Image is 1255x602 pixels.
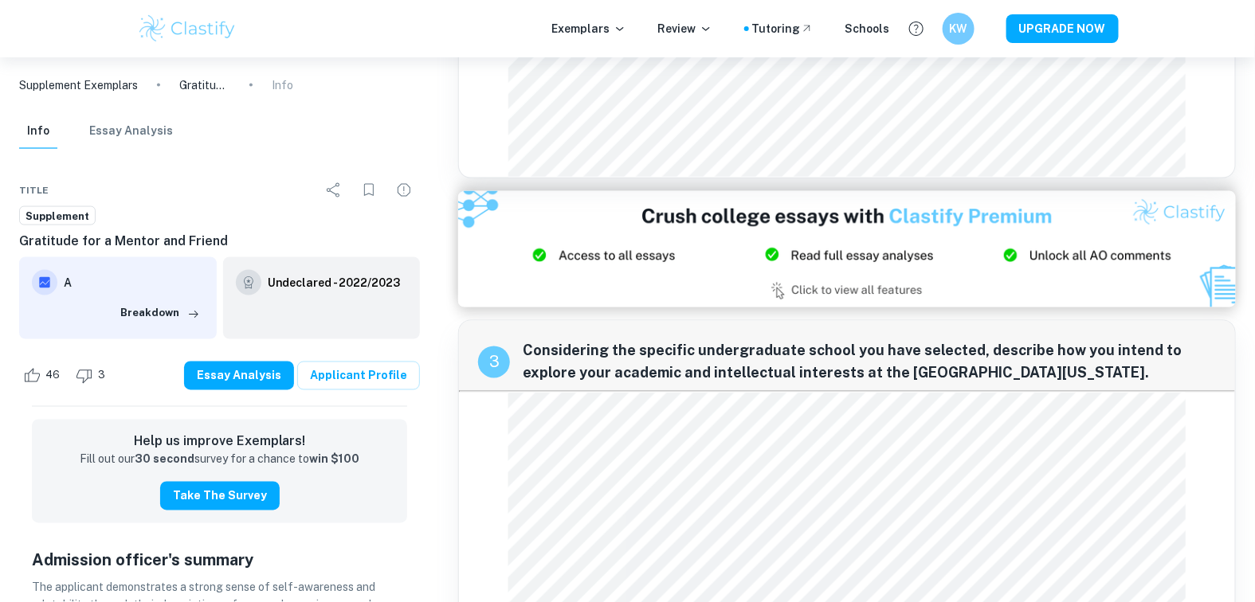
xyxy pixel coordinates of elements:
[64,274,204,291] h6: A
[353,174,385,206] div: Bookmark
[45,432,394,451] h6: Help us improve Exemplars!
[388,174,420,206] div: Report issue
[318,174,350,206] div: Share
[658,20,712,37] p: Review
[72,363,114,389] div: Dislike
[19,114,57,149] button: Info
[1006,14,1119,43] button: UPGRADE NOW
[552,20,626,37] p: Exemplars
[297,362,420,390] a: Applicant Profile
[89,114,173,149] button: Essay Analysis
[752,20,814,37] a: Tutoring
[37,368,69,384] span: 46
[19,232,420,251] h6: Gratitude for a Mentor and Friend
[949,20,967,37] h6: KW
[116,302,204,326] button: Breakdown
[309,453,359,466] strong: win $100
[135,453,194,466] strong: 30 second
[523,340,1216,385] span: Considering the specific undergraduate school you have selected, describe how you intend to explo...
[184,362,294,390] button: Essay Analysis
[89,368,114,384] span: 3
[903,15,930,42] button: Help and Feedback
[137,13,238,45] img: Clastify logo
[943,13,975,45] button: KW
[478,346,510,378] div: recipe
[19,183,49,197] span: Title
[268,274,401,291] h6: Undeclared - 2022/2023
[32,549,407,573] h5: Admission officer's summary
[160,482,280,510] button: Take the Survey
[845,20,890,37] a: Schools
[19,76,138,94] a: Supplement Exemplars
[80,451,359,469] p: Fill out our survey for a chance to
[20,209,95,225] span: Supplement
[268,270,401,295] a: Undeclared - 2022/2023
[19,206,96,226] a: Supplement
[19,363,69,389] div: Like
[179,76,230,94] p: Gratitude for a Mentor and Friend
[272,76,293,94] p: Info
[458,191,1236,307] img: Ad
